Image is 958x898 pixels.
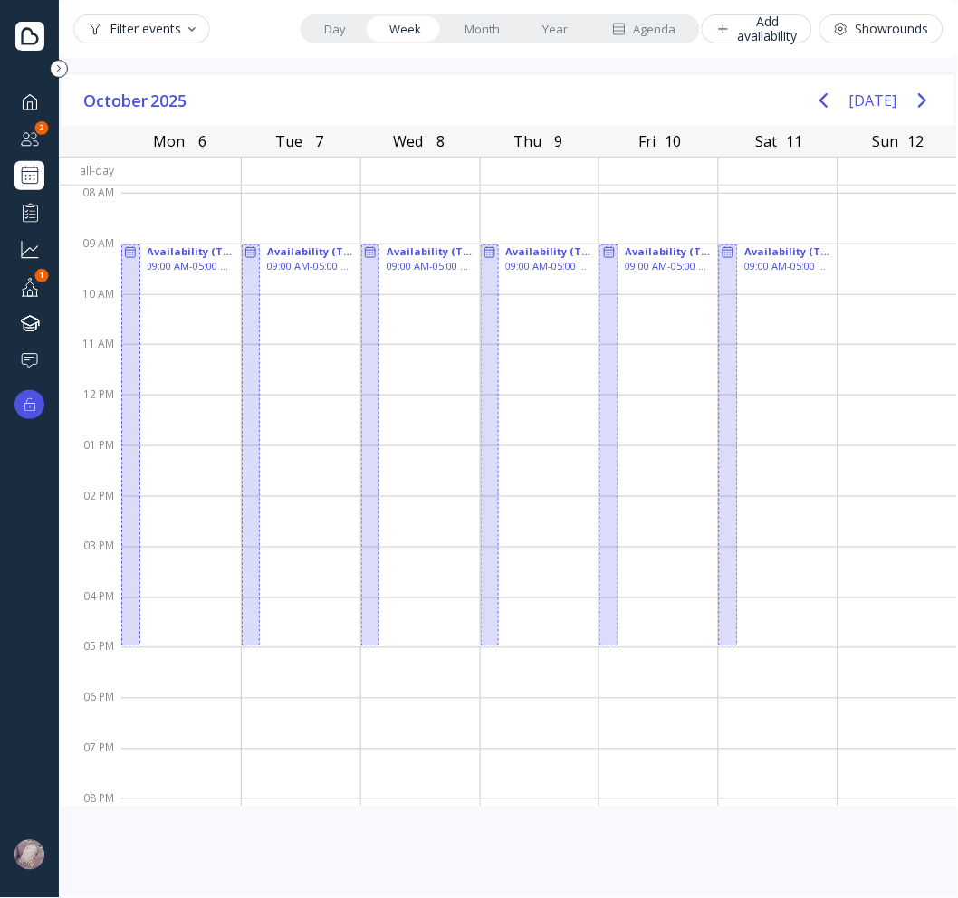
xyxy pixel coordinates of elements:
[60,182,121,233] div: 08 AM
[35,121,49,135] div: 2
[481,244,592,648] div: Availability (TestRetest), 09:00 AM - 05:00 PM
[76,87,196,114] button: October2025
[14,346,44,376] a: Help & support
[14,87,44,117] a: Dashboard
[88,22,196,36] div: Filter events
[60,687,121,738] div: 06 PM
[60,233,121,283] div: 09 AM
[60,788,121,810] div: 08 PM
[14,197,44,227] a: Performance
[148,129,190,154] div: Mon
[806,82,842,119] button: Previous page
[702,14,812,43] button: Add availability
[60,333,121,384] div: 11 AM
[548,129,571,153] div: 9
[905,129,928,153] div: 12
[633,129,661,154] div: Fri
[661,129,685,153] div: 10
[14,272,44,301] a: Your profile1
[14,309,44,339] a: Knowledge hub
[429,129,453,153] div: 8
[834,22,929,36] div: Showrounds
[60,536,121,587] div: 03 PM
[819,14,944,43] button: Showrounds
[60,485,121,536] div: 02 PM
[14,124,44,154] div: Couples manager
[73,14,210,43] button: Filter events
[14,390,44,419] button: Upgrade options
[905,82,941,119] button: Next page
[867,811,958,898] iframe: Chat Widget
[509,129,548,154] div: Thu
[361,244,473,648] div: Availability (TestRetest), 09:00 AM - 05:00 PM
[368,16,443,42] a: Week
[14,161,44,190] a: Showrounds Scheduler
[599,244,711,648] div: Availability (TestRetest), 09:00 AM - 05:00 PM
[60,283,121,334] div: 10 AM
[190,129,214,153] div: 6
[443,16,522,42] a: Month
[751,129,783,154] div: Sat
[14,124,44,154] a: Couples manager2
[14,234,44,264] a: Grow your business
[60,384,121,435] div: 12 PM
[849,84,897,117] button: [DATE]
[522,16,590,42] a: Year
[388,129,429,154] div: Wed
[719,244,830,648] div: Availability (TestRetest), 09:00 AM - 05:00 PM
[121,244,234,648] div: Availability (TestRetest), 09:00 AM - 05:00 PM
[60,435,121,485] div: 01 PM
[60,587,121,637] div: 04 PM
[302,16,368,42] a: Day
[242,244,353,648] div: Availability (TestRetest), 09:00 AM - 05:00 PM
[83,87,150,114] span: October
[14,272,44,301] div: Your profile
[35,269,49,282] div: 1
[60,158,121,184] div: All-day
[60,738,121,788] div: 07 PM
[783,129,807,153] div: 11
[867,129,905,154] div: Sun
[60,636,121,687] div: 05 PM
[308,129,331,153] div: 7
[716,14,798,43] div: Add availability
[150,87,189,114] span: 2025
[612,21,676,38] div: Agenda
[270,129,308,154] div: Tue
